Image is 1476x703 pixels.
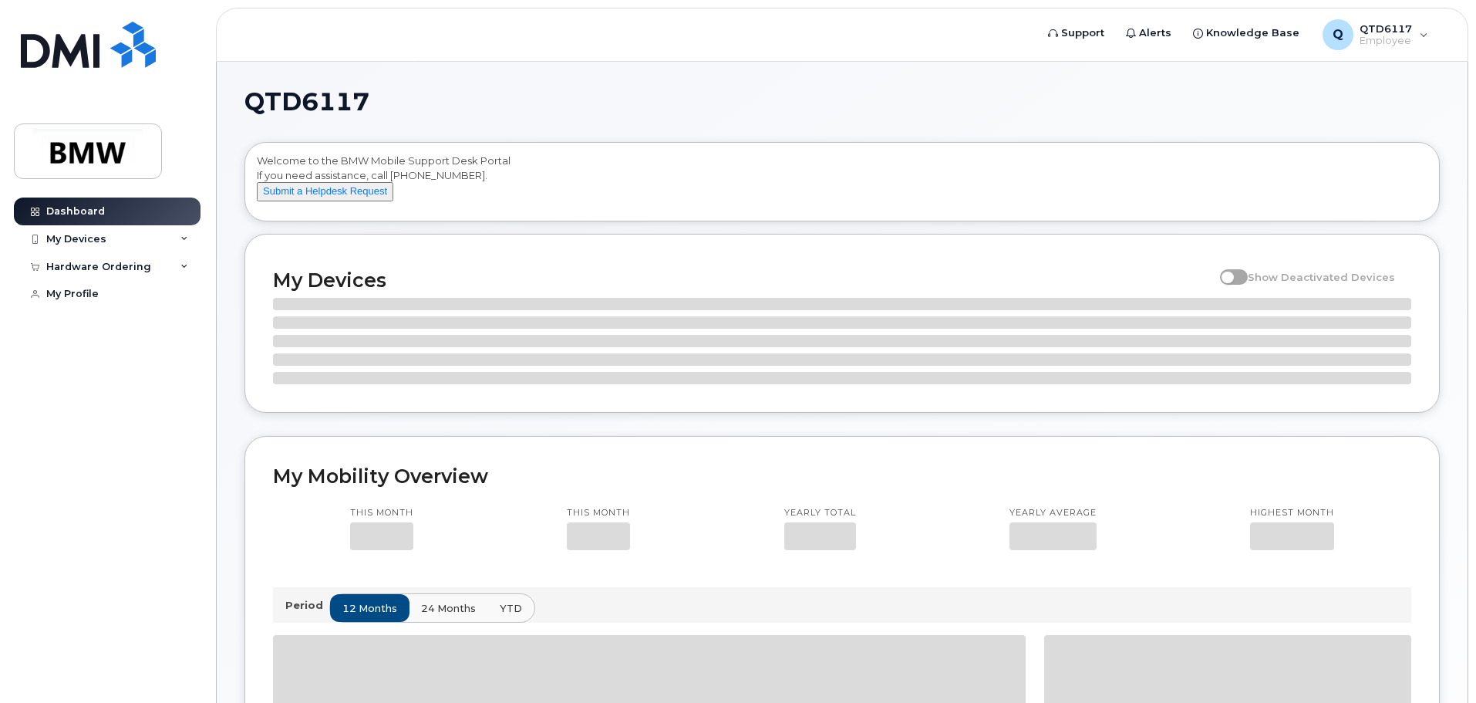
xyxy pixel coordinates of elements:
p: Highest month [1250,507,1334,519]
span: QTD6117 [244,90,369,113]
p: This month [350,507,413,519]
p: This month [567,507,630,519]
a: Submit a Helpdesk Request [257,184,393,197]
button: Submit a Helpdesk Request [257,182,393,201]
input: Show Deactivated Devices [1220,262,1232,275]
h2: My Mobility Overview [273,465,1411,488]
span: 24 months [421,601,476,616]
span: Show Deactivated Devices [1248,271,1395,283]
span: YTD [500,601,522,616]
div: Welcome to the BMW Mobile Support Desk Portal If you need assistance, call [PHONE_NUMBER]. [257,154,1427,215]
p: Yearly total [784,507,856,519]
p: Period [285,598,329,613]
h2: My Devices [273,269,1212,292]
p: Yearly average [1009,507,1097,519]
